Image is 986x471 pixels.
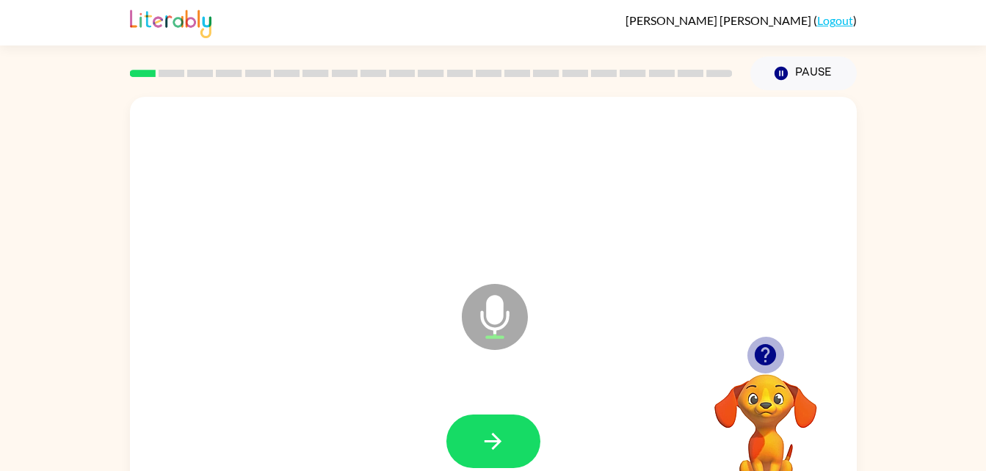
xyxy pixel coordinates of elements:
[626,13,857,27] div: ( )
[626,13,813,27] span: [PERSON_NAME] [PERSON_NAME]
[750,56,857,90] button: Pause
[130,6,211,38] img: Literably
[817,13,853,27] a: Logout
